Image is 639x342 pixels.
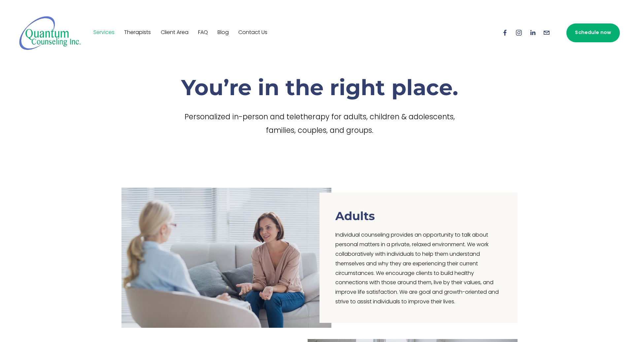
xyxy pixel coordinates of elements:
a: Schedule now [566,23,620,42]
p: Individual counseling provides an opportunity to talk about personal matters in a private, relaxe... [335,231,502,307]
a: FAQ [198,27,208,38]
a: Therapists [124,27,151,38]
a: Contact Us [238,27,267,38]
a: Instagram [515,29,522,36]
h1: You’re in the right place. [171,74,468,100]
a: Client Area [161,27,188,38]
h3: Adults [335,209,375,223]
a: LinkedIn [529,29,536,36]
p: Personalized in-person and teletherapy for adults, children & adolescents, families, couples, and... [171,111,468,138]
a: info@quantumcounselinginc.com [543,29,550,36]
a: Facebook [501,29,509,36]
img: Quantum Counseling Inc. | Change starts here. [19,16,81,50]
a: Blog [218,27,229,38]
a: Services [93,27,115,38]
